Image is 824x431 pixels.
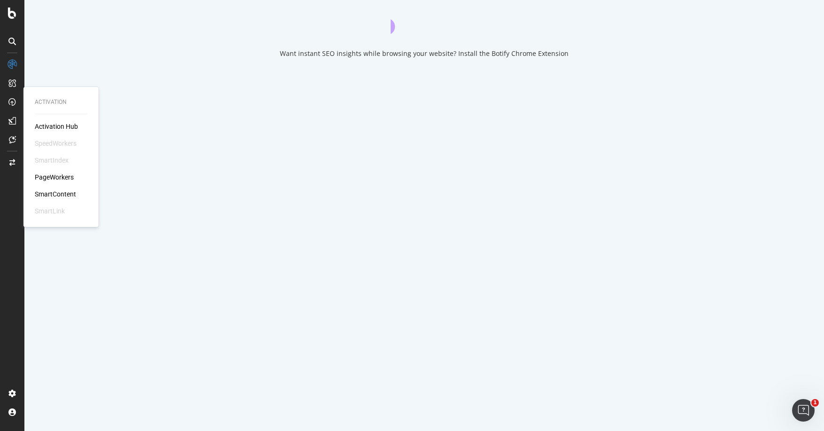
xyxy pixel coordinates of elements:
iframe: Intercom live chat [792,399,815,422]
a: SmartContent [35,189,76,199]
div: SpeedWorkers [35,139,77,148]
div: Want instant SEO insights while browsing your website? Install the Botify Chrome Extension [280,49,569,58]
div: SmartLink [35,206,65,216]
span: 1 [811,399,819,407]
div: Activation [35,98,87,106]
div: SmartIndex [35,156,69,165]
a: Activation Hub [35,122,78,131]
a: PageWorkers [35,172,74,182]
